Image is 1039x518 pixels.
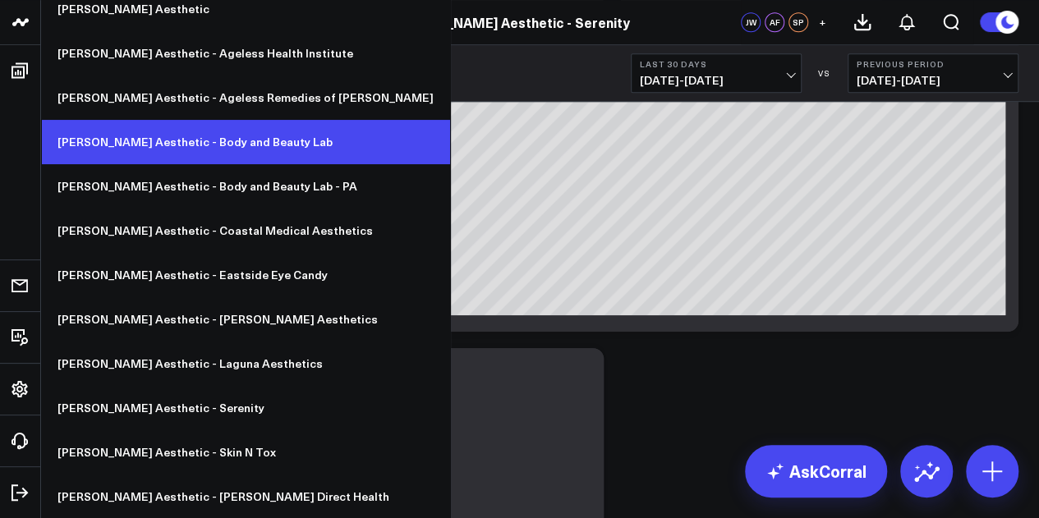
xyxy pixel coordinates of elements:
[41,76,450,120] a: [PERSON_NAME] Aesthetic - Ageless Remedies of [PERSON_NAME]
[741,12,761,32] div: JW
[41,31,450,76] a: [PERSON_NAME] Aesthetic - Ageless Health Institute
[41,209,450,253] a: [PERSON_NAME] Aesthetic - Coastal Medical Aesthetics
[745,445,887,497] a: AskCorral
[41,120,450,164] a: [PERSON_NAME] Aesthetic - Body and Beauty Lab
[41,297,450,342] a: [PERSON_NAME] Aesthetic - [PERSON_NAME] Aesthetics
[41,253,450,297] a: [PERSON_NAME] Aesthetic - Eastside Eye Candy
[631,53,802,93] button: Last 30 Days[DATE]-[DATE]
[788,12,808,32] div: SP
[640,59,793,69] b: Last 30 Days
[41,164,450,209] a: [PERSON_NAME] Aesthetic - Body and Beauty Lab - PA
[848,53,1018,93] button: Previous Period[DATE]-[DATE]
[810,68,839,78] div: VS
[857,59,1009,69] b: Previous Period
[857,74,1009,87] span: [DATE] - [DATE]
[812,12,832,32] button: +
[640,74,793,87] span: [DATE] - [DATE]
[388,13,630,31] a: [PERSON_NAME] Aesthetic - Serenity
[41,342,450,386] a: [PERSON_NAME] Aesthetic - Laguna Aesthetics
[41,386,450,430] a: [PERSON_NAME] Aesthetic - Serenity
[765,12,784,32] div: AF
[41,430,450,474] a: [PERSON_NAME] Aesthetic - Skin N Tox
[819,16,826,28] span: +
